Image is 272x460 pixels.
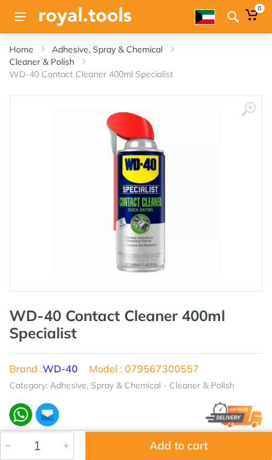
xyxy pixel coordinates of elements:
nav: breadcrumb [9,43,263,80]
img: ar.webp [195,9,215,25]
img: Royal Tools Logo [39,7,132,26]
li: Category: Adhesive, Spray & Chemical - Cleaner & Polish [9,379,234,392]
a: 0 [242,4,263,30]
li: Model : 079567300557 [89,361,199,376]
span: 0 [255,4,265,13]
img: express.png [206,402,263,427]
img: wa.webp [9,403,32,426]
li: WD-40 Contact Cleaner 400ml Specialist [9,68,192,80]
img: Royal Tools - WD-40 Contact Cleaner 400ml Specialist [51,109,221,278]
a: WD-40 [43,362,78,375]
a: Adhesive, Spray & Chemical [52,43,163,56]
li: Brand : [9,361,78,376]
a: Home [9,43,33,56]
h1: WD-40 Contact Cleaner 400ml Specialist [9,307,263,343]
a: Cleaner & Polish [9,56,74,68]
button: Add to cart [85,432,272,460]
img: ma.webp [35,402,60,427]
